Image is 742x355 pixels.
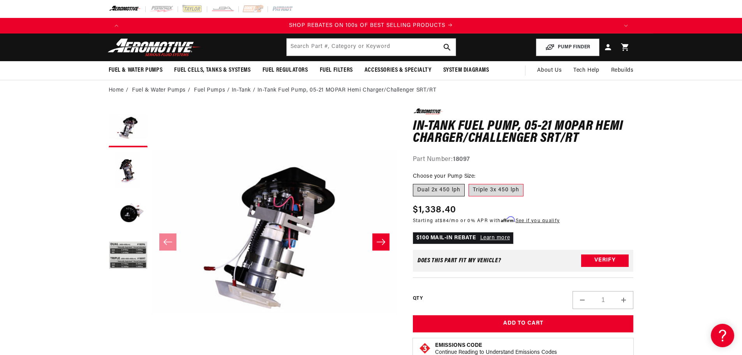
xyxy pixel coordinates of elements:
[435,343,482,348] strong: Emissions Code
[103,61,169,79] summary: Fuel & Water Pumps
[106,38,203,57] img: Aeromotive
[537,67,562,73] span: About Us
[419,342,431,355] img: Emissions code
[109,237,148,276] button: Load image 4 in gallery view
[168,61,256,79] summary: Fuel Cells, Tanks & Systems
[440,219,449,223] span: $84
[109,18,124,34] button: Translation missing: en.sections.announcements.previous_announcement
[611,66,634,75] span: Rebuilds
[573,66,599,75] span: Tech Help
[413,155,634,165] div: Part Number:
[418,258,501,264] div: Does This part fit My vehicle?
[536,39,599,56] button: PUMP FINDER
[287,39,456,56] input: Search by Part Number, Category or Keyword
[124,21,618,30] div: Announcement
[443,66,489,74] span: System Diagrams
[413,315,634,333] button: Add to Cart
[568,61,605,80] summary: Tech Help
[413,172,476,180] legend: Choose your Pump Size:
[232,86,257,95] li: In-Tank
[289,23,445,28] span: SHOP REBATES ON 100s OF BEST SELLING PRODUCTS
[413,295,423,302] label: QTY
[109,151,148,190] button: Load image 2 in gallery view
[469,184,523,196] label: Triple 3x 450 lph
[194,86,225,95] a: Fuel Pumps
[413,232,513,244] p: $100 MAIL-IN REBATE
[124,21,618,30] a: SHOP REBATES ON 100s OF BEST SELLING PRODUCTS
[605,61,640,80] summary: Rebuilds
[413,203,456,217] span: $1,338.40
[372,233,390,251] button: Slide right
[263,66,308,74] span: Fuel Regulators
[132,86,186,95] a: Fuel & Water Pumps
[365,66,432,74] span: Accessories & Specialty
[413,184,465,196] label: Dual 2x 450 lph
[453,156,470,162] strong: 18097
[439,39,456,56] button: search button
[89,18,653,34] slideshow-component: Translation missing: en.sections.announcements.announcement_bar
[159,233,176,251] button: Slide left
[257,86,437,95] li: In-Tank Fuel Pump, 05-21 MOPAR Hemi Charger/Challenger SRT/RT
[257,61,314,79] summary: Fuel Regulators
[516,219,560,223] a: See if you qualify - Learn more about Affirm Financing (opens in modal)
[437,61,495,79] summary: System Diagrams
[413,217,560,224] p: Starting at /mo or 0% APR with .
[124,21,618,30] div: 3 of 4
[618,18,634,34] button: Translation missing: en.sections.announcements.next_announcement
[109,86,634,95] nav: breadcrumbs
[531,61,568,80] a: About Us
[320,66,353,74] span: Fuel Filters
[480,235,510,241] a: Learn more
[109,66,163,74] span: Fuel & Water Pumps
[501,217,515,223] span: Affirm
[109,108,148,147] button: Load image 1 in gallery view
[359,61,437,79] summary: Accessories & Specialty
[109,194,148,233] button: Load image 3 in gallery view
[174,66,250,74] span: Fuel Cells, Tanks & Systems
[413,120,634,145] h1: In-Tank Fuel Pump, 05-21 MOPAR Hemi Charger/Challenger SRT/RT
[581,254,629,267] button: Verify
[314,61,359,79] summary: Fuel Filters
[109,86,124,95] a: Home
